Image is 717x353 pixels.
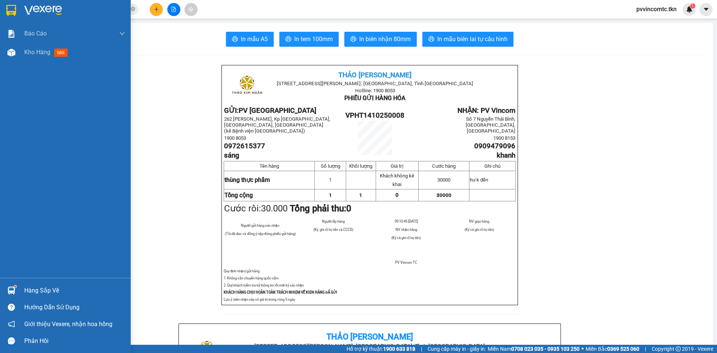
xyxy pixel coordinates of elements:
[326,332,413,341] b: Thảo [PERSON_NAME]
[167,3,180,16] button: file-add
[224,276,279,280] span: 1. Không vân chuyển hàng quốc cấm
[391,163,403,169] span: Giá trị
[474,142,515,150] span: 0909479096
[6,5,16,16] img: logo-vxr
[277,81,473,86] span: [STREET_ADDRESS][PERSON_NAME]. [GEOGRAPHIC_DATA], Tỉnh [GEOGRAPHIC_DATA]
[279,32,339,47] button: printerIn tem 100mm
[322,219,345,223] span: Người lấy hàng
[355,88,395,93] span: Hotline: 1900 8053
[586,345,639,353] span: Miền Bắc
[329,192,332,198] span: 1
[344,32,417,47] button: printerIn biên nhận 80mm
[699,3,713,16] button: caret-down
[224,290,337,294] strong: KHÁCH HÀNG CHỊU HOÀN TOÀN TRÁCH NHIỆM VỀ KIỆN HÀNG ĐÃ GỬI
[329,177,332,183] span: 1
[457,106,515,115] span: NHẬN: PV Vincom
[241,223,279,227] span: Người gửi hàng xác nhận
[224,135,246,141] span: 1900 8053
[224,283,304,287] span: 2. Quý khách kiểm tra kỹ thông tin rồi mới ký xác nhận
[226,32,274,47] button: printerIn mẫu A5
[285,36,291,43] span: printer
[690,3,695,9] sup: 1
[150,3,163,16] button: plus
[359,34,411,44] span: In biên nhận 80mm
[581,347,584,350] span: ⚪️
[119,31,125,37] span: down
[488,345,580,353] span: Miền Nam
[349,163,372,169] span: Khối lượng
[224,151,239,160] span: sáng
[24,302,125,313] div: Hướng dẫn sử dụng
[470,177,488,183] span: hư k đền
[344,95,406,102] span: PHIẾU GỬI HÀNG HÓA
[437,177,450,183] span: 30000
[8,321,15,328] span: notification
[493,135,515,141] span: 1900 8153
[24,319,112,329] span: Giới thiệu Vexere, nhận hoa hồng
[691,3,694,9] span: 1
[437,192,451,198] span: 30000
[232,36,238,43] span: printer
[131,6,135,13] span: close-circle
[630,4,683,14] span: pvvincomtc.tkn
[261,203,288,214] span: 30.000
[321,163,340,169] span: Số lượng
[8,337,15,344] span: message
[224,297,295,301] span: Lưu ý: biên nhận này có giá trị trong vòng 5 ngày
[188,7,193,12] span: aim
[224,142,265,150] span: 0972615377
[676,346,681,352] span: copyright
[171,7,176,12] span: file-add
[313,227,353,232] span: (Ký, ghi rõ họ tên và CCCD)
[241,34,268,44] span: In mẫu A5
[359,192,362,198] span: 1
[437,34,508,44] span: In mẫu biên lai tự cấu hình
[703,6,710,13] span: caret-down
[294,34,333,44] span: In tem 100mm
[7,49,15,56] img: warehouse-icon
[54,49,68,57] span: mới
[131,7,135,11] span: close-circle
[224,116,330,134] span: 262 [PERSON_NAME], Kp [GEOGRAPHIC_DATA], [GEOGRAPHIC_DATA], [GEOGRAPHIC_DATA] (kế Bệnh viện [GEOG...
[421,345,422,353] span: |
[391,236,421,240] span: (Ký và ghi rõ họ tên)
[686,6,693,13] img: icon-new-feature
[607,346,639,352] strong: 0369 525 060
[422,32,513,47] button: printerIn mẫu biên lai tự cấu hình
[7,287,15,294] img: warehouse-icon
[290,203,351,214] strong: Tổng phải thu:
[228,68,265,105] img: logo
[24,49,50,56] span: Kho hàng
[395,192,398,198] span: 0
[497,151,515,160] span: khanh
[469,219,489,223] span: NV giao hàng
[239,106,316,115] span: PV [GEOGRAPHIC_DATA]
[184,3,198,16] button: aim
[24,285,125,296] div: Hàng sắp về
[224,192,253,199] strong: Tổng cộng
[645,345,646,353] span: |
[8,304,15,311] span: question-circle
[224,106,316,115] strong: GỬI:
[7,30,15,38] img: solution-icon
[345,111,404,120] span: VPHT1410250008
[380,173,414,187] span: Khách không kê khai
[14,285,16,288] sup: 1
[465,227,494,232] span: (Ký và ghi rõ họ tên)
[224,203,351,214] span: Cước rồi:
[248,342,491,351] li: [STREET_ADDRESS][PERSON_NAME]. [GEOGRAPHIC_DATA], Tỉnh [GEOGRAPHIC_DATA]
[225,232,296,236] span: (Tôi đã đọc và đồng ý nộp đúng phiếu gửi hàng)
[428,345,486,353] span: Cung cấp máy in - giấy in:
[511,346,580,352] strong: 0708 023 035 - 0935 103 250
[24,335,125,347] div: Phản hồi
[350,36,356,43] span: printer
[383,346,415,352] strong: 1900 633 818
[428,36,434,43] span: printer
[395,260,417,264] span: PV Vincom TC
[395,227,417,232] span: NV nhận hàng
[260,163,279,169] span: Tên hàng
[432,163,456,169] span: Cước hàng
[346,203,351,214] span: 0
[154,7,159,12] span: plus
[347,345,415,353] span: Hỗ trợ kỹ thuật:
